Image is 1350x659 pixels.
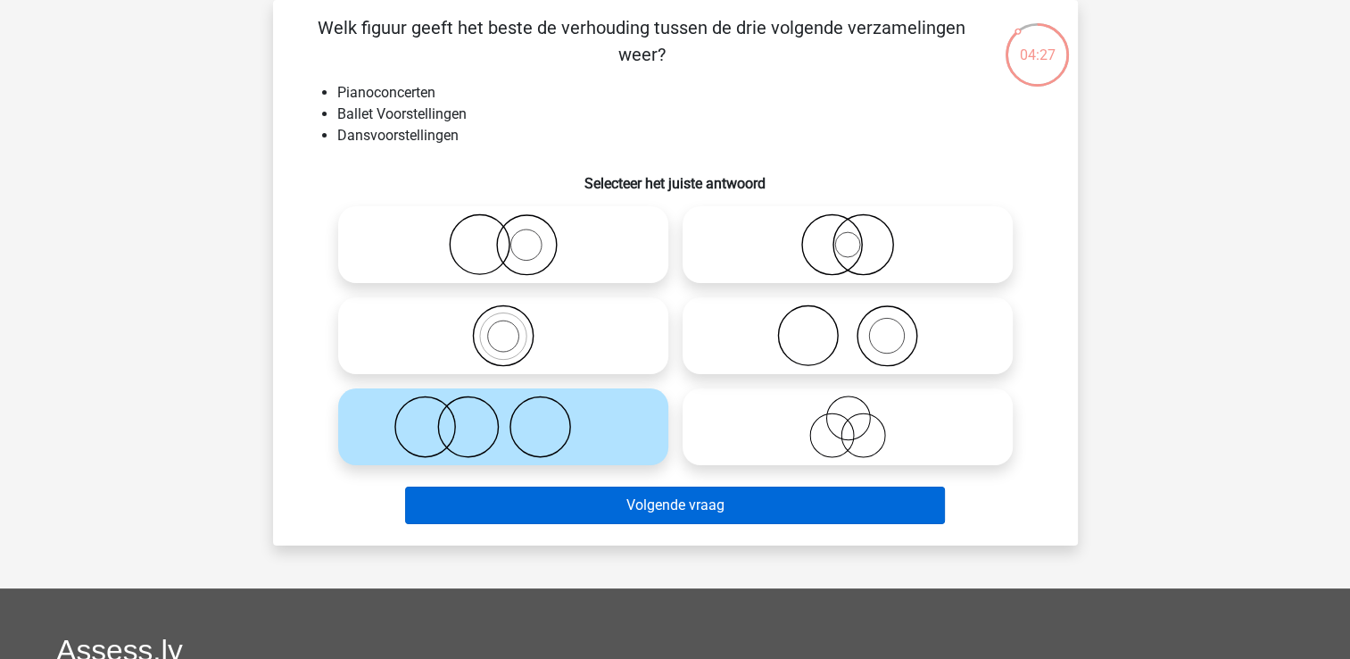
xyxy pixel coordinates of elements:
[337,104,1049,125] li: Ballet Voorstellingen
[302,161,1049,192] h6: Selecteer het juiste antwoord
[302,14,982,68] p: Welk figuur geeft het beste de verhouding tussen de drie volgende verzamelingen weer?
[337,82,1049,104] li: Pianoconcerten
[337,125,1049,146] li: Dansvoorstellingen
[405,487,945,524] button: Volgende vraag
[1004,21,1071,66] div: 04:27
